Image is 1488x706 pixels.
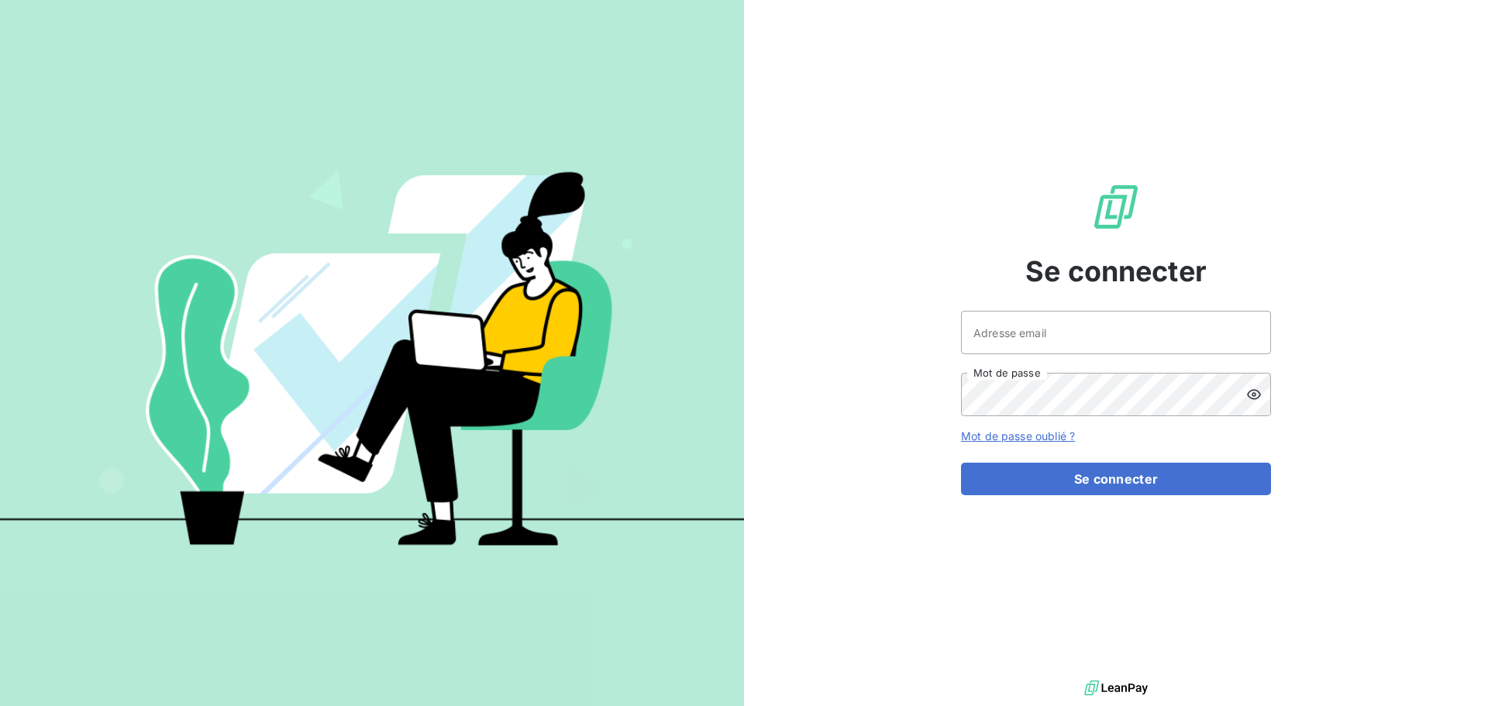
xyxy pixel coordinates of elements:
input: placeholder [961,311,1271,354]
button: Se connecter [961,463,1271,495]
img: Logo LeanPay [1091,182,1141,232]
img: logo [1084,677,1148,700]
span: Se connecter [1025,250,1207,292]
a: Mot de passe oublié ? [961,429,1075,443]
